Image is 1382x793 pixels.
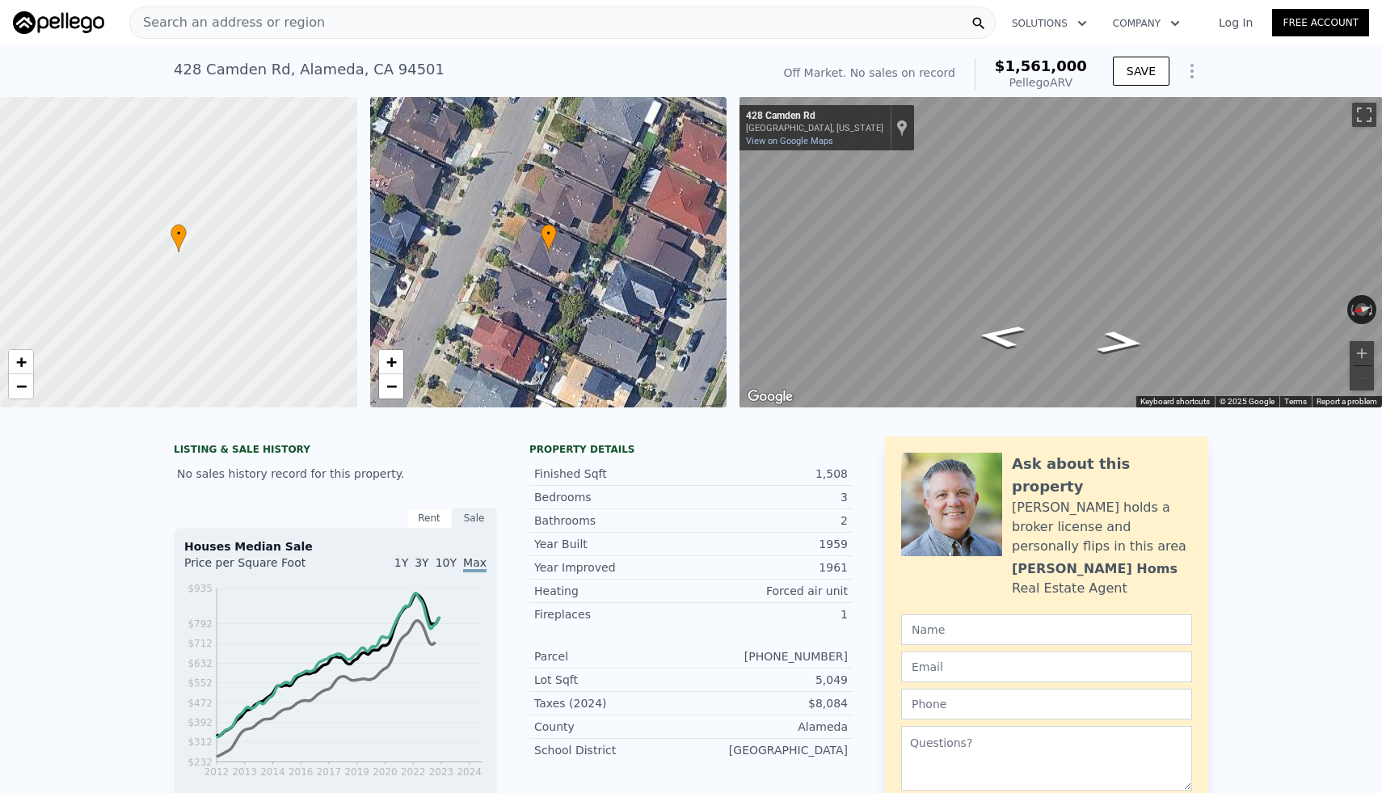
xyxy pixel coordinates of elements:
div: [PERSON_NAME] Homs [1012,559,1178,579]
div: No sales history record for this property. [174,459,497,488]
div: • [541,224,557,252]
div: Bathrooms [534,512,691,529]
a: Zoom in [9,350,33,374]
button: Zoom in [1350,341,1374,365]
tspan: $712 [187,638,213,649]
tspan: 2024 [457,766,482,778]
button: Solutions [999,9,1100,38]
img: Google [744,386,797,407]
tspan: $552 [187,677,213,689]
span: $1,561,000 [995,57,1087,74]
a: Free Account [1272,9,1369,36]
path: Go Southwest, Camden Rd [1077,326,1165,360]
button: Show Options [1176,55,1208,87]
tspan: 2013 [232,766,257,778]
span: 10Y [436,556,457,569]
a: View on Google Maps [746,136,833,146]
div: Year Improved [534,559,691,576]
div: 1961 [691,559,848,576]
div: 428 Camden Rd , Alameda , CA 94501 [174,58,445,81]
tspan: $792 [187,618,213,630]
input: Name [901,614,1192,645]
span: + [16,352,27,372]
div: Houses Median Sale [184,538,487,555]
div: Pellego ARV [995,74,1087,91]
tspan: 2016 [289,766,314,778]
div: School District [534,742,691,758]
span: − [16,376,27,396]
span: − [386,376,396,396]
path: Go Northeast, Camden Rd [957,319,1045,353]
div: Sale [452,508,497,529]
button: Toggle fullscreen view [1352,103,1376,127]
tspan: $935 [187,583,213,594]
div: 5,049 [691,672,848,688]
button: Company [1100,9,1193,38]
div: Forced air unit [691,583,848,599]
div: [PERSON_NAME] holds a broker license and personally flips in this area [1012,498,1192,556]
tspan: 2017 [317,766,342,778]
tspan: $312 [187,736,213,748]
input: Email [901,652,1192,682]
span: • [171,226,187,241]
div: • [171,224,187,252]
div: Map [739,97,1382,407]
a: Zoom out [379,374,403,399]
div: 1 [691,606,848,622]
span: 1Y [394,556,408,569]
tspan: 2019 [344,766,369,778]
tspan: 2023 [429,766,454,778]
button: SAVE [1113,57,1169,86]
div: 428 Camden Rd [746,110,883,123]
tspan: $472 [187,698,213,709]
span: © 2025 Google [1220,397,1275,406]
div: Street View [739,97,1382,407]
div: LISTING & SALE HISTORY [174,443,497,459]
div: Off Market. No sales on record [784,65,955,81]
a: Show location on map [896,119,908,137]
div: County [534,719,691,735]
div: Real Estate Agent [1012,579,1127,598]
span: Max [463,556,487,572]
div: Rent [407,508,452,529]
a: Report a problem [1317,397,1377,406]
a: Log In [1199,15,1272,31]
button: Rotate counterclockwise [1347,295,1356,324]
tspan: 2014 [260,766,285,778]
div: Fireplaces [534,606,691,622]
div: Taxes (2024) [534,695,691,711]
button: Reset the view [1346,300,1378,319]
div: 1959 [691,536,848,552]
img: Pellego [13,11,104,34]
tspan: 2012 [204,766,230,778]
tspan: 2022 [401,766,426,778]
div: Lot Sqft [534,672,691,688]
a: Open this area in Google Maps (opens a new window) [744,386,797,407]
a: Zoom out [9,374,33,399]
div: [PHONE_NUMBER] [691,648,848,664]
div: Property details [529,443,853,456]
div: Price per Square Foot [184,555,335,580]
tspan: $232 [187,757,213,768]
span: • [541,226,557,241]
div: Bedrooms [534,489,691,505]
a: Zoom in [379,350,403,374]
div: 1,508 [691,466,848,482]
div: Year Built [534,536,691,552]
div: $8,084 [691,695,848,711]
div: 3 [691,489,848,505]
div: Heating [534,583,691,599]
input: Phone [901,689,1192,719]
tspan: $632 [187,658,213,669]
div: [GEOGRAPHIC_DATA] [691,742,848,758]
div: [GEOGRAPHIC_DATA], [US_STATE] [746,123,883,133]
tspan: $392 [187,717,213,728]
span: 3Y [415,556,428,569]
span: Search an address or region [130,13,325,32]
a: Terms [1284,397,1307,406]
button: Rotate clockwise [1368,295,1377,324]
div: Alameda [691,719,848,735]
div: Ask about this property [1012,453,1192,498]
div: 2 [691,512,848,529]
div: Finished Sqft [534,466,691,482]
